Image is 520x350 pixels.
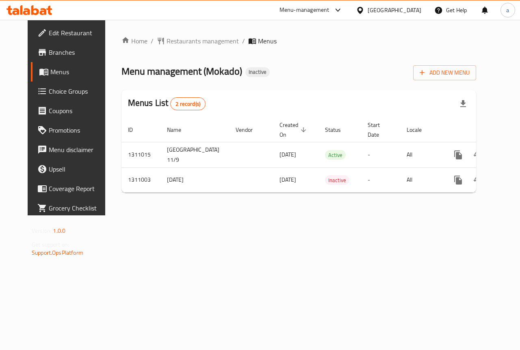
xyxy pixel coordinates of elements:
span: Status [325,125,351,135]
a: Coupons [31,101,115,120]
nav: breadcrumb [121,36,476,46]
h2: Menus List [128,97,206,110]
span: Inactive [325,176,349,185]
span: ID [128,125,143,135]
span: Created On [279,120,309,140]
span: Name [167,125,192,135]
button: Change Status [468,170,487,190]
td: - [361,142,400,167]
div: Total records count [170,97,206,110]
button: Change Status [468,145,487,165]
div: Menu-management [279,5,329,15]
td: 1311015 [121,142,160,167]
button: more [448,170,468,190]
td: [GEOGRAPHIC_DATA] 11/9 [160,142,229,167]
td: All [400,142,442,167]
a: Menus [31,62,115,82]
button: Add New Menu [413,65,476,80]
span: Upsell [49,164,108,174]
span: Menu management ( Mokado ) [121,62,242,80]
span: Menu disclaimer [49,145,108,155]
a: Home [121,36,147,46]
a: Promotions [31,120,115,140]
td: 1311003 [121,167,160,192]
a: Menu disclaimer [31,140,115,159]
a: Branches [31,43,115,62]
span: Version: [32,225,52,236]
a: Upsell [31,159,115,179]
span: Restaurants management [167,36,239,46]
td: - [361,167,400,192]
span: [DATE] [279,149,296,160]
button: more [448,145,468,165]
span: Promotions [49,125,108,135]
a: Restaurants management [157,36,239,46]
div: Inactive [325,175,349,185]
a: Edit Restaurant [31,23,115,43]
a: Grocery Checklist [31,198,115,218]
span: Choice Groups [49,86,108,96]
li: / [151,36,154,46]
span: Add New Menu [420,68,470,78]
span: [DATE] [279,174,296,185]
span: 1.0.0 [53,225,65,236]
div: Inactive [245,67,270,77]
div: Export file [453,94,473,114]
span: Active [325,150,346,160]
span: a [506,6,509,15]
a: Coverage Report [31,179,115,198]
td: All [400,167,442,192]
span: Edit Restaurant [49,28,108,38]
a: Support.OpsPlatform [32,247,83,258]
span: Menus [258,36,277,46]
span: Branches [49,47,108,57]
div: Active [325,150,346,160]
span: Coupons [49,106,108,116]
span: Menus [50,67,108,77]
a: Choice Groups [31,82,115,101]
span: 2 record(s) [171,100,205,108]
span: Locale [407,125,432,135]
span: Inactive [245,69,270,75]
span: Get support on: [32,239,69,250]
div: [GEOGRAPHIC_DATA] [368,6,421,15]
li: / [242,36,245,46]
span: Grocery Checklist [49,203,108,213]
span: Start Date [368,120,390,140]
span: Coverage Report [49,184,108,193]
td: [DATE] [160,167,229,192]
span: Vendor [236,125,263,135]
